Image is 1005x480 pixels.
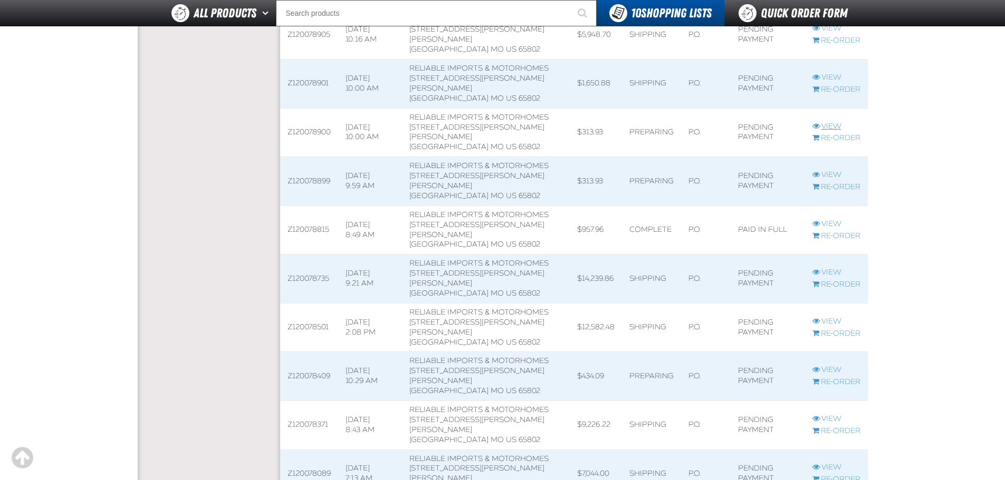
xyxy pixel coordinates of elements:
td: $1,650.88 [570,60,622,109]
td: Preparing [622,352,681,401]
span: MO [491,240,504,249]
span: Shopping Lists [631,6,712,21]
span: RELIABLE IMPORTS & MOTORHOMES [409,64,549,73]
td: $12,582.48 [570,303,622,352]
span: [STREET_ADDRESS][PERSON_NAME][PERSON_NAME] [409,74,544,93]
a: View Z120078409 order [812,365,860,375]
span: RELIABLE IMPORTS & MOTORHOMES [409,308,549,317]
div: Scroll to the top [11,446,34,469]
a: Re-Order Z120078735 order [812,280,860,290]
td: Z120078899 [280,157,338,206]
span: US [506,289,516,298]
span: [GEOGRAPHIC_DATA] [409,289,489,298]
td: Shipping [622,254,681,303]
td: [DATE] 10:00 AM [338,108,403,157]
span: US [506,338,516,347]
span: US [506,94,516,103]
td: Shipping [622,60,681,109]
td: Pending payment [731,303,805,352]
td: $313.93 [570,108,622,157]
span: All Products [194,4,256,23]
td: Shipping [622,11,681,60]
span: US [506,240,516,249]
a: View Z120078089 order [812,463,860,473]
a: View Z120078371 order [812,414,860,424]
a: Re-Order Z120078501 order [812,329,860,339]
td: [DATE] 2:08 PM [338,303,403,352]
span: RELIABLE IMPORTS & MOTORHOMES [409,210,549,219]
td: Z120078815 [280,205,338,254]
span: RELIABLE IMPORTS & MOTORHOMES [409,405,549,414]
span: MO [491,338,504,347]
span: [STREET_ADDRESS][PERSON_NAME][PERSON_NAME] [409,366,544,385]
bdo: 65802 [519,142,540,151]
strong: 10 [631,6,641,21]
td: Pending payment [731,108,805,157]
td: Z120078900 [280,108,338,157]
span: US [506,386,516,395]
a: View Z120078901 order [812,73,860,83]
td: [DATE] 9:21 AM [338,254,403,303]
a: Re-Order Z120078371 order [812,426,860,436]
bdo: 65802 [519,191,540,200]
bdo: 65802 [519,45,540,54]
td: $14,239.86 [570,254,622,303]
td: $313.93 [570,157,622,206]
td: P.O. [681,352,731,401]
a: Re-Order Z120078815 order [812,231,860,241]
span: [GEOGRAPHIC_DATA] [409,191,489,200]
a: Re-Order Z120078899 order [812,182,860,192]
td: $957.96 [570,205,622,254]
a: Re-Order Z120078905 order [812,36,860,46]
td: P.O. [681,157,731,206]
td: Z120078901 [280,60,338,109]
td: Z120078371 [280,401,338,450]
a: View Z120078815 order [812,219,860,229]
span: [STREET_ADDRESS][PERSON_NAME][PERSON_NAME] [409,123,544,142]
td: [DATE] 10:00 AM [338,60,403,109]
td: Preparing [622,157,681,206]
td: $434.09 [570,352,622,401]
a: Re-Order Z120078901 order [812,85,860,95]
a: View Z120078900 order [812,122,860,132]
td: Pending payment [731,11,805,60]
span: [STREET_ADDRESS][PERSON_NAME][PERSON_NAME] [409,269,544,288]
td: P.O. [681,60,731,109]
span: [GEOGRAPHIC_DATA] [409,142,489,151]
bdo: 65802 [519,94,540,103]
td: [DATE] 10:29 AM [338,352,403,401]
a: Re-Order Z120078409 order [812,377,860,387]
td: Preparing [622,108,681,157]
bdo: 65802 [519,289,540,298]
span: [GEOGRAPHIC_DATA] [409,45,489,54]
span: US [506,191,516,200]
span: [STREET_ADDRESS][PERSON_NAME][PERSON_NAME] [409,171,544,190]
a: View Z120078905 order [812,24,860,34]
span: MO [491,94,504,103]
span: US [506,45,516,54]
td: Z120078905 [280,11,338,60]
span: [GEOGRAPHIC_DATA] [409,338,489,347]
span: [STREET_ADDRESS][PERSON_NAME][PERSON_NAME] [409,25,544,44]
td: Z120078501 [280,303,338,352]
span: RELIABLE IMPORTS & MOTORHOMES [409,161,549,170]
td: Pending payment [731,157,805,206]
bdo: 65802 [519,338,540,347]
span: [STREET_ADDRESS][PERSON_NAME][PERSON_NAME] [409,220,544,239]
td: $5,948.70 [570,11,622,60]
span: MO [491,386,504,395]
span: [STREET_ADDRESS][PERSON_NAME][PERSON_NAME] [409,318,544,337]
td: P.O. [681,303,731,352]
a: View Z120078501 order [812,317,860,327]
td: P.O. [681,401,731,450]
td: Z120078735 [280,254,338,303]
span: MO [491,435,504,444]
a: Re-Order Z120078900 order [812,133,860,143]
span: MO [491,45,504,54]
bdo: 65802 [519,386,540,395]
td: Pending payment [731,352,805,401]
td: Pending payment [731,254,805,303]
span: [STREET_ADDRESS][PERSON_NAME][PERSON_NAME] [409,415,544,434]
td: [DATE] 10:16 AM [338,11,403,60]
span: RELIABLE IMPORTS & MOTORHOMES [409,454,549,463]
